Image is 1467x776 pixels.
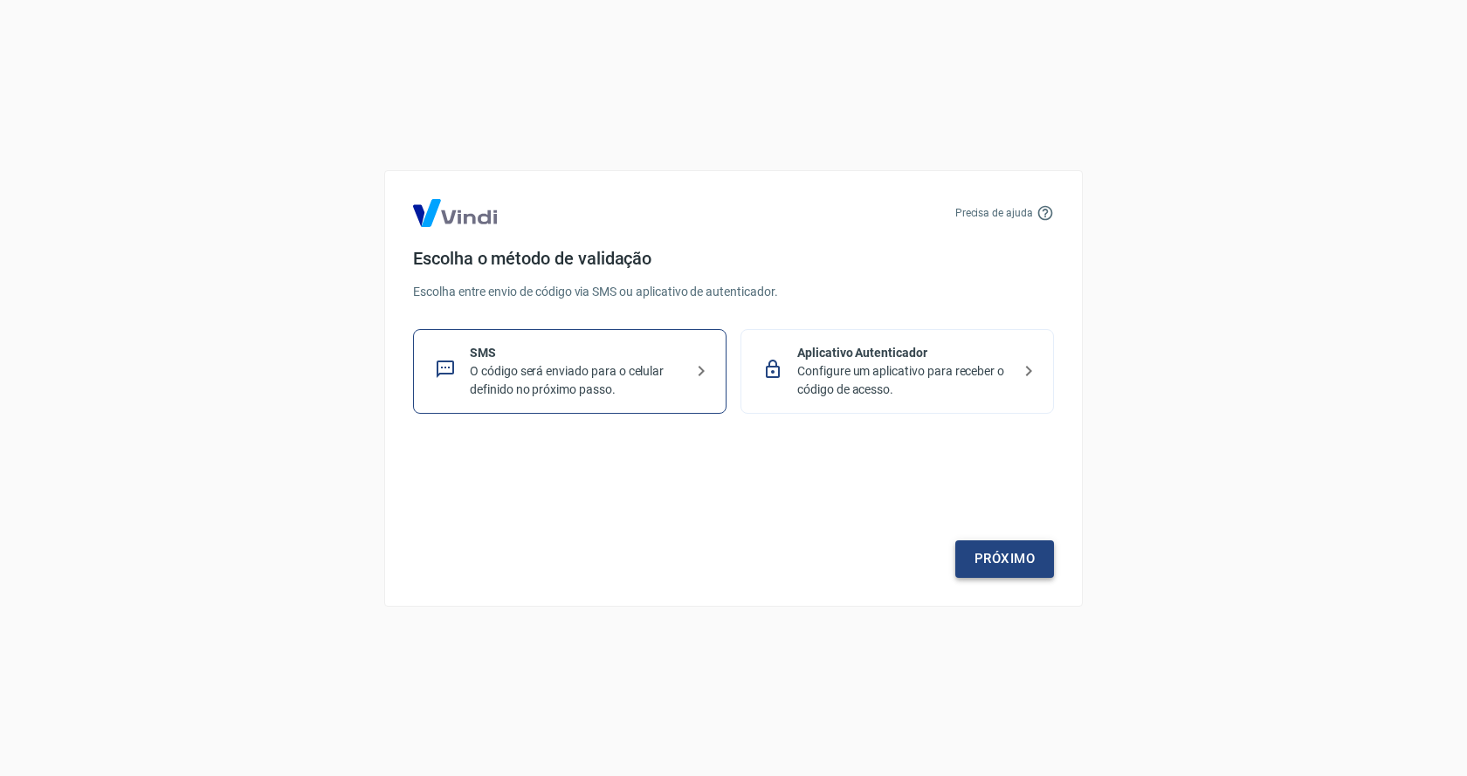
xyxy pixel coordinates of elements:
[413,248,1054,269] h4: Escolha o método de validação
[955,540,1054,577] a: Próximo
[797,362,1011,399] p: Configure um aplicativo para receber o código de acesso.
[413,329,727,414] div: SMSO código será enviado para o celular definido no próximo passo.
[470,362,684,399] p: O código será enviado para o celular definido no próximo passo.
[413,283,1054,301] p: Escolha entre envio de código via SMS ou aplicativo de autenticador.
[413,199,497,227] img: Logo Vind
[955,205,1033,221] p: Precisa de ajuda
[470,344,684,362] p: SMS
[740,329,1054,414] div: Aplicativo AutenticadorConfigure um aplicativo para receber o código de acesso.
[797,344,1011,362] p: Aplicativo Autenticador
